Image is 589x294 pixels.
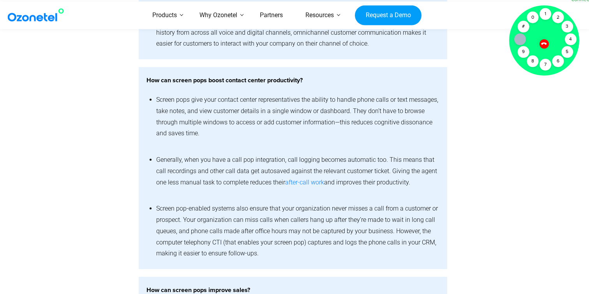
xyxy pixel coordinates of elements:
a: after-call work [285,177,324,188]
a: Resources [294,2,345,29]
strong: How can screen pops boost contact center productivity? [146,77,303,83]
li: Screen pop-enabled systems also ensure that your organization never misses a call from a customer... [156,201,439,261]
li: Generally, when you have a call pop integration, call logging becomes automatic too. This means t... [156,152,439,201]
a: Why Ozonetel [188,2,249,29]
div: 3 [561,21,573,33]
a: Request a Demo [355,5,421,25]
div: # [517,21,529,33]
div: 0 [527,12,538,23]
li: : By capturing and displaying customer interaction history from across all voice and digital chan... [156,14,439,51]
div: 9 [517,46,529,58]
div: 2 [552,12,564,23]
div: 5 [561,46,573,58]
li: Screen pops give your contact center representatives the ability to handle phone calls or text me... [156,92,439,152]
div: 4 [565,34,577,45]
div: 7 [540,59,551,71]
strong: How can screen pops improve sales? [146,287,250,293]
div: 1 [540,8,551,20]
div: 6 [552,55,564,67]
div: 8 [527,55,538,67]
a: Partners [249,2,294,29]
a: Products [141,2,188,29]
